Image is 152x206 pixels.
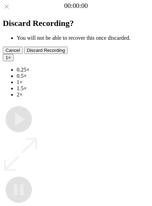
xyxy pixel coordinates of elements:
[17,79,149,85] li: 1×
[17,92,149,98] li: 2×
[17,67,149,73] li: 0.25×
[3,19,149,28] h2: Discard Recording?
[64,2,88,10] a: 00:00:00
[3,47,23,54] button: Cancel
[17,73,149,79] li: 0.5×
[24,47,68,54] button: Discard Recording
[17,35,149,41] li: You will not be able to recover this once discarded.
[3,54,14,61] button: 1×
[17,85,149,92] li: 1.5×
[6,55,8,60] span: 1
